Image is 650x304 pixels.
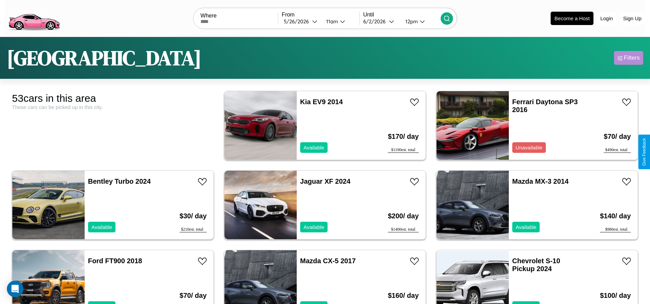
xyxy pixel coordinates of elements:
div: $ 1400 est. total [388,227,419,232]
button: Sign Up [620,12,645,25]
label: Until [363,12,441,18]
a: Chevrolet S-10 Pickup 2024 [512,257,560,272]
div: Open Intercom Messenger [7,281,23,297]
h3: $ 170 / day [388,126,419,147]
img: logo [5,3,63,32]
label: Where [200,13,278,19]
a: Mazda MX-3 2014 [512,178,569,185]
label: From [282,12,359,18]
button: 11am [321,18,359,25]
a: Jaguar XF 2024 [300,178,351,185]
p: Available [91,222,112,232]
h1: [GEOGRAPHIC_DATA] [7,44,201,72]
div: $ 490 est. total [604,147,631,153]
a: Kia EV9 2014 [300,98,343,106]
button: 12pm [400,18,441,25]
div: $ 210 est. total [180,227,207,232]
p: Available [304,143,324,152]
div: 12pm [402,18,420,25]
div: 6 / 2 / 2026 [363,18,389,25]
h3: $ 70 / day [604,126,631,147]
button: Login [597,12,616,25]
div: 11am [323,18,340,25]
div: Give Feedback [642,138,647,166]
h3: $ 200 / day [388,205,419,227]
button: Become a Host [551,12,593,25]
p: Unavailable [516,143,542,152]
button: Filters [614,51,643,65]
p: Available [304,222,324,232]
h3: $ 30 / day [180,205,207,227]
div: $ 1190 est. total [388,147,419,153]
div: Filters [624,54,640,61]
a: Ferrari Daytona SP3 2016 [512,98,578,113]
a: Ford FT900 2018 [88,257,142,265]
div: 53 cars in this area [12,93,214,104]
p: Available [516,222,537,232]
div: $ 980 est. total [600,227,631,232]
a: Bentley Turbo 2024 [88,178,151,185]
h3: $ 140 / day [600,205,631,227]
div: 5 / 26 / 2026 [284,18,312,25]
button: 5/26/2026 [282,18,320,25]
a: Mazda CX-5 2017 [300,257,356,265]
div: These cars can be picked up in this city. [12,104,214,110]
